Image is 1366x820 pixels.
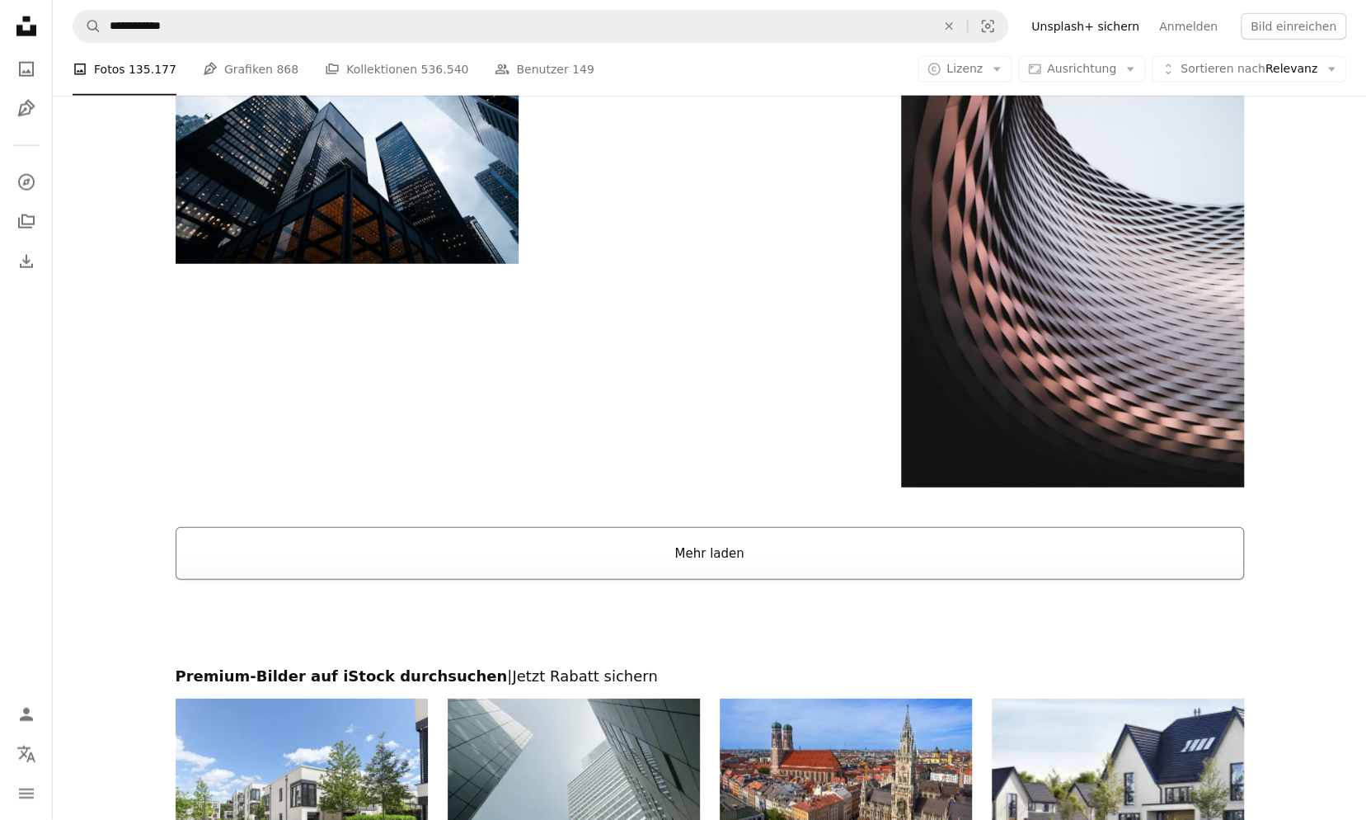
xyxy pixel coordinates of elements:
button: Lizenz [918,56,1012,82]
button: Löschen [931,11,967,42]
a: Anmelden / Registrieren [10,698,43,731]
button: Visuelle Suche [968,11,1007,42]
a: Bisherige Downloads [10,245,43,278]
span: Relevanz [1181,61,1317,78]
span: 868 [276,60,298,78]
button: Sprache [10,738,43,771]
span: 149 [572,60,594,78]
span: Sortieren nach [1181,62,1265,75]
button: Mehr laden [176,527,1244,580]
a: Grafiken [10,92,43,125]
a: Kollektionen 536.540 [325,43,468,96]
span: | Jetzt Rabatt sichern [507,667,657,685]
button: Unsplash suchen [73,11,101,42]
a: Fotos [10,53,43,86]
a: Benutzer 149 [495,43,594,96]
a: Anmelden [1149,13,1228,40]
a: Startseite — Unsplash [10,10,43,46]
a: Kollektionen [10,205,43,238]
span: Ausrichtung [1047,62,1116,75]
button: Bild einreichen [1241,13,1346,40]
span: 536.540 [420,60,468,78]
button: Menü [10,777,43,810]
h2: Premium-Bilder auf iStock durchsuchen [176,667,1244,686]
a: Ein abstraktes Foto eines geschwungenen Gebäudes mit blauem Himmel im Hintergrund [901,223,1244,238]
a: Entdecken [10,166,43,199]
form: Finden Sie Bildmaterial auf der ganzen Webseite [73,10,1008,43]
a: Grafiken 868 [203,43,298,96]
img: Foto von Hochhäusern in der Stadt bei Tag aus einem niedrigen Winkel [176,35,519,263]
button: Sortieren nachRelevanz [1152,56,1346,82]
a: Foto von Hochhäusern in der Stadt bei Tag aus einem niedrigen Winkel [176,142,519,157]
a: Unsplash+ sichern [1021,13,1149,40]
span: Lizenz [946,62,983,75]
button: Ausrichtung [1018,56,1145,82]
